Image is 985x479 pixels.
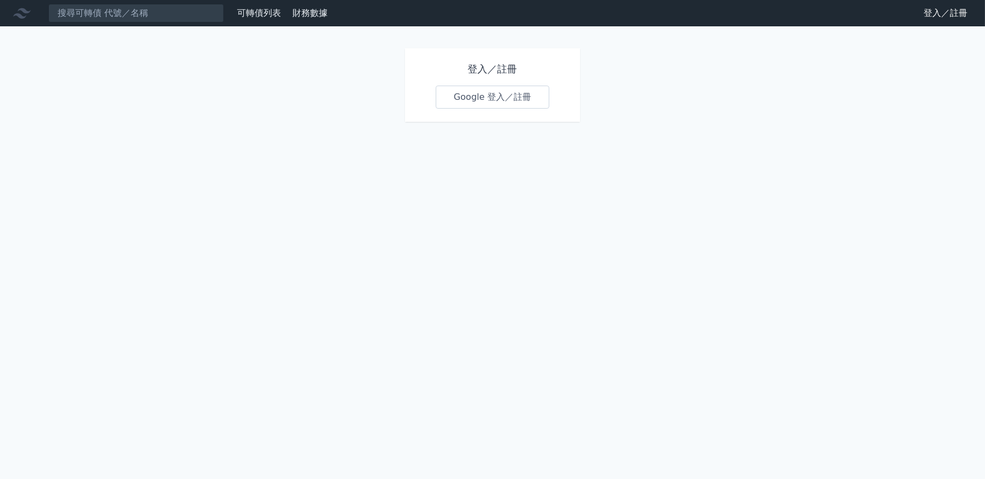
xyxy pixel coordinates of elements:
h1: 登入／註冊 [436,61,550,77]
a: 登入／註冊 [915,4,976,22]
a: Google 登入／註冊 [436,86,550,109]
a: 財務數據 [292,8,328,18]
input: 搜尋可轉債 代號／名稱 [48,4,224,22]
a: 可轉債列表 [237,8,281,18]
